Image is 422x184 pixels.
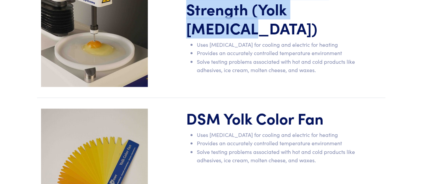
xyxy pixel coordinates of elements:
[197,57,381,74] li: Solve testing problems associated with hot and cold products like adhesives, ice cream, molten ch...
[197,139,381,148] li: Provides an accurately controlled temperature environment
[197,40,381,49] li: Uses [MEDICAL_DATA] for cooling and electric for heating
[197,131,381,139] li: Uses [MEDICAL_DATA] for cooling and electric for heating
[186,109,381,128] h1: DSM Yolk Color Fan
[197,148,381,165] li: Solve testing problems associated with hot and cold products like adhesives, ice cream, molten ch...
[197,49,381,57] li: Provides an accurately controlled temperature environment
